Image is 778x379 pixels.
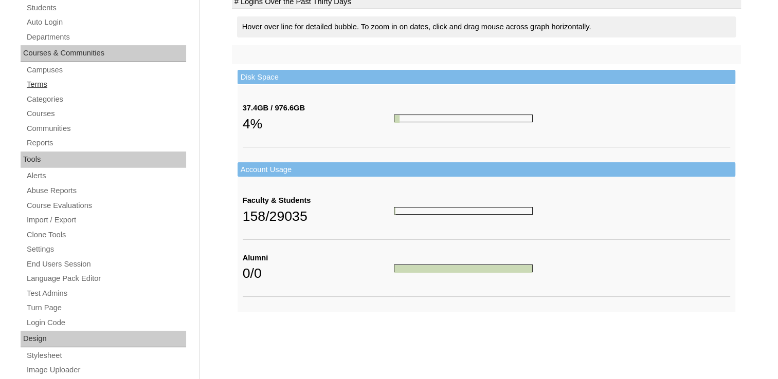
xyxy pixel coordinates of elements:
[238,162,735,177] td: Account Usage
[243,195,394,206] div: Faculty & Students
[26,229,186,241] a: Clone Tools
[21,151,186,168] div: Tools
[243,206,394,226] div: 158/29035
[26,107,186,120] a: Courses
[243,113,394,134] div: 4%
[26,199,186,212] a: Course Evaluations
[26,316,186,329] a: Login Code
[26,243,186,256] a: Settings
[26,349,186,362] a: Stylesheet
[26,2,186,14] a: Students
[26,93,186,106] a: Categories
[26,184,186,197] a: Abuse Reports
[26,258,186,271] a: End Users Session
[26,214,186,226] a: Import / Export
[26,16,186,29] a: Auto Login
[21,45,186,62] div: Courses & Communities
[21,331,186,347] div: Design
[26,169,186,182] a: Alerts
[237,16,736,37] div: Hover over line for detailed bubble. To zoom in on dates, click and drag mouse across graph horiz...
[243,263,394,283] div: 0/0
[26,31,186,44] a: Departments
[243,103,394,113] div: 37.4GB / 976.6GB
[26,78,186,91] a: Terms
[26,301,186,314] a: Turn Page
[26,122,186,135] a: Communities
[243,253,394,263] div: Alumni
[26,64,186,77] a: Campuses
[238,70,735,85] td: Disk Space
[26,137,186,149] a: Reports
[26,287,186,300] a: Test Admins
[26,272,186,285] a: Language Pack Editor
[26,364,186,376] a: Image Uploader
